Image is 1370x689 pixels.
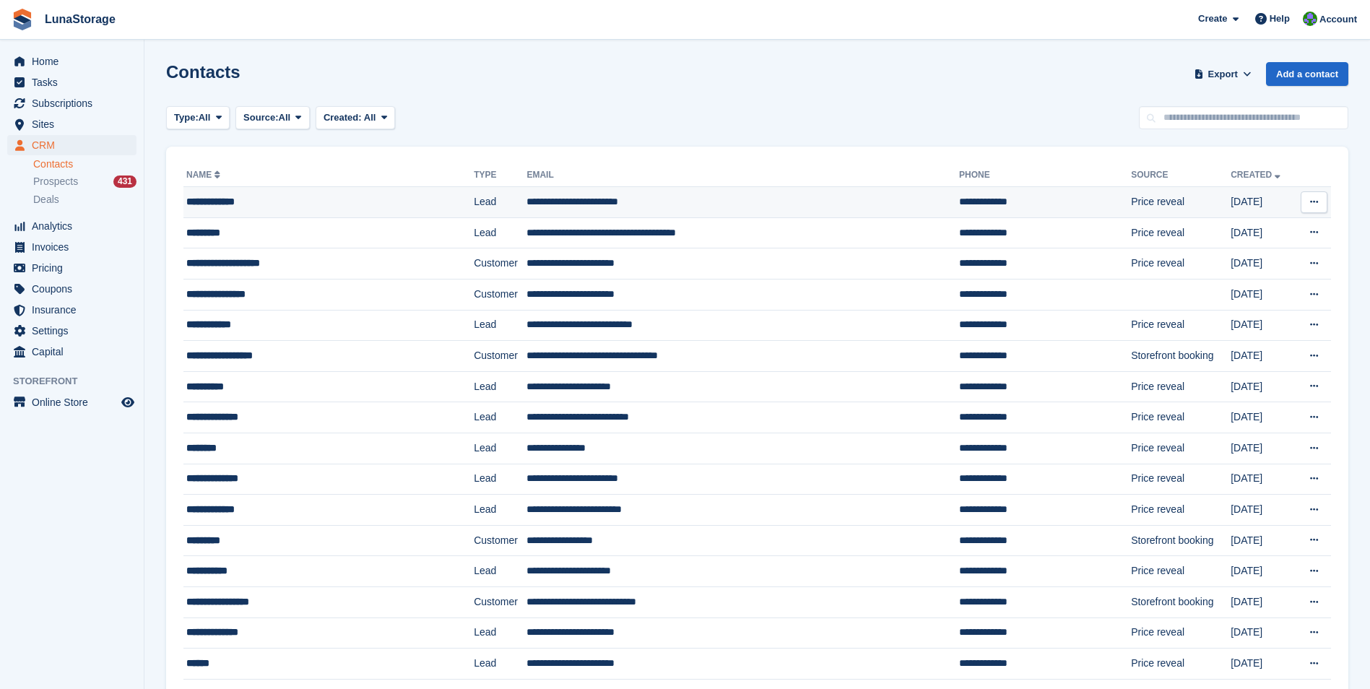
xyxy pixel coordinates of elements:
[7,321,136,341] a: menu
[1131,556,1231,587] td: Price reveal
[39,7,121,31] a: LunaStorage
[474,279,526,310] td: Customer
[1131,586,1231,617] td: Storefront booking
[243,110,278,125] span: Source:
[1319,12,1357,27] span: Account
[1131,433,1231,464] td: Price reveal
[235,106,310,130] button: Source: All
[13,374,144,389] span: Storefront
[32,216,118,236] span: Analytics
[32,300,118,320] span: Insurance
[186,170,223,180] a: Name
[1231,217,1294,248] td: [DATE]
[1131,187,1231,218] td: Price reveal
[174,110,199,125] span: Type:
[32,93,118,113] span: Subscriptions
[1231,525,1294,556] td: [DATE]
[474,525,526,556] td: Customer
[32,237,118,257] span: Invoices
[474,217,526,248] td: Lead
[474,556,526,587] td: Lead
[32,279,118,299] span: Coupons
[32,72,118,92] span: Tasks
[1208,67,1238,82] span: Export
[1131,495,1231,526] td: Price reveal
[1131,217,1231,248] td: Price reveal
[1231,310,1294,341] td: [DATE]
[7,342,136,362] a: menu
[166,106,230,130] button: Type: All
[1231,433,1294,464] td: [DATE]
[1131,464,1231,495] td: Price reveal
[474,433,526,464] td: Lead
[1231,649,1294,680] td: [DATE]
[32,342,118,362] span: Capital
[1131,617,1231,649] td: Price reveal
[166,62,240,82] h1: Contacts
[474,649,526,680] td: Lead
[1198,12,1227,26] span: Create
[1131,402,1231,433] td: Price reveal
[279,110,291,125] span: All
[1131,371,1231,402] td: Price reveal
[33,193,59,207] span: Deals
[1131,248,1231,279] td: Price reveal
[316,106,395,130] button: Created: All
[474,187,526,218] td: Lead
[364,112,376,123] span: All
[7,72,136,92] a: menu
[474,464,526,495] td: Lead
[199,110,211,125] span: All
[1231,556,1294,587] td: [DATE]
[474,402,526,433] td: Lead
[1131,649,1231,680] td: Price reveal
[1131,341,1231,372] td: Storefront booking
[7,300,136,320] a: menu
[474,164,526,187] th: Type
[474,495,526,526] td: Lead
[33,174,136,189] a: Prospects 431
[1131,164,1231,187] th: Source
[7,216,136,236] a: menu
[12,9,33,30] img: stora-icon-8386f47178a22dfd0bd8f6a31ec36ba5ce8667c1dd55bd0f319d3a0aa187defe.svg
[7,237,136,257] a: menu
[474,371,526,402] td: Lead
[959,164,1131,187] th: Phone
[1231,402,1294,433] td: [DATE]
[474,341,526,372] td: Customer
[1231,371,1294,402] td: [DATE]
[33,175,78,188] span: Prospects
[474,586,526,617] td: Customer
[32,321,118,341] span: Settings
[1303,12,1317,26] img: Cathal Vaughan
[33,192,136,207] a: Deals
[1231,248,1294,279] td: [DATE]
[7,114,136,134] a: menu
[119,394,136,411] a: Preview store
[7,392,136,412] a: menu
[324,112,362,123] span: Created:
[7,135,136,155] a: menu
[32,392,118,412] span: Online Store
[526,164,959,187] th: Email
[7,258,136,278] a: menu
[7,279,136,299] a: menu
[1231,495,1294,526] td: [DATE]
[1131,310,1231,341] td: Price reveal
[1131,525,1231,556] td: Storefront booking
[33,157,136,171] a: Contacts
[474,310,526,341] td: Lead
[1231,586,1294,617] td: [DATE]
[1231,170,1283,180] a: Created
[1270,12,1290,26] span: Help
[1231,341,1294,372] td: [DATE]
[32,135,118,155] span: CRM
[7,93,136,113] a: menu
[1231,464,1294,495] td: [DATE]
[32,51,118,71] span: Home
[474,617,526,649] td: Lead
[113,175,136,188] div: 431
[1231,617,1294,649] td: [DATE]
[474,248,526,279] td: Customer
[32,114,118,134] span: Sites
